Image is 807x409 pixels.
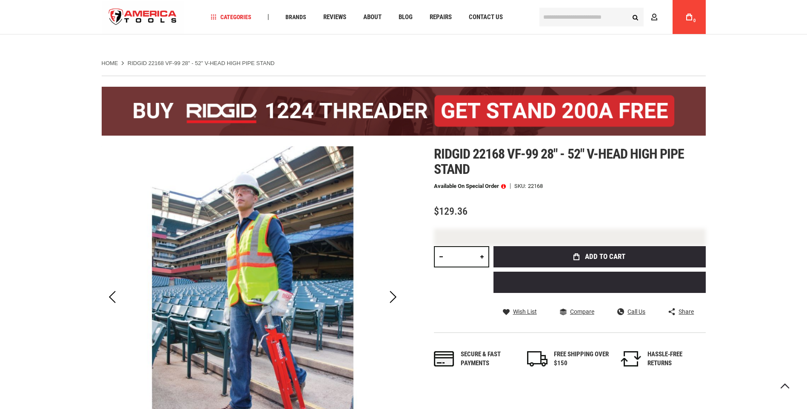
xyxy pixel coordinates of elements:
[430,14,452,20] span: Repairs
[102,87,706,136] img: BOGO: Buy the RIDGID® 1224 Threader (26092), get the 92467 200A Stand FREE!
[319,11,350,23] a: Reviews
[503,308,537,315] a: Wish List
[554,350,609,368] div: FREE SHIPPING OVER $150
[647,350,703,368] div: HASSLE-FREE RETURNS
[679,309,694,315] span: Share
[570,309,594,315] span: Compare
[323,14,346,20] span: Reviews
[102,60,118,67] a: Home
[363,14,382,20] span: About
[513,309,537,315] span: Wish List
[528,183,543,189] div: 22168
[426,11,456,23] a: Repairs
[102,1,184,33] img: America Tools
[359,11,385,23] a: About
[469,14,503,20] span: Contact Us
[395,11,416,23] a: Blog
[285,14,306,20] span: Brands
[282,11,310,23] a: Brands
[434,205,468,217] span: $129.36
[207,11,255,23] a: Categories
[693,18,696,23] span: 0
[527,351,548,366] img: shipping
[493,246,706,267] button: Add to Cart
[434,146,684,177] span: Ridgid 22168 vf-99 28" - 52" v-head high pipe stand
[399,14,413,20] span: Blog
[102,1,184,33] a: store logo
[434,351,454,366] img: payments
[627,9,644,25] button: Search
[585,253,625,260] span: Add to Cart
[211,14,251,20] span: Categories
[621,351,641,366] img: returns
[465,11,507,23] a: Contact Us
[617,308,645,315] a: Call Us
[514,183,528,189] strong: SKU
[627,309,645,315] span: Call Us
[560,308,594,315] a: Compare
[128,60,275,66] strong: RIDGID 22168 VF-99 28" - 52" V-Head High Pipe Stand
[461,350,516,368] div: Secure & fast payments
[434,183,506,189] p: Available on Special Order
